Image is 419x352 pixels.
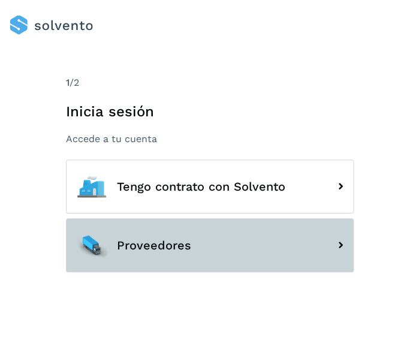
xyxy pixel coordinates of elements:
div: /2 [66,76,354,90]
button: Proveedores [66,218,354,272]
span: Proveedores [117,239,191,252]
span: Tengo contrato con Solvento [117,180,285,193]
span: 1 [66,77,70,88]
h1: Inicia sesión [66,103,354,121]
p: Accede a tu cuenta [66,133,354,145]
button: Tengo contrato con Solvento [66,160,354,213]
